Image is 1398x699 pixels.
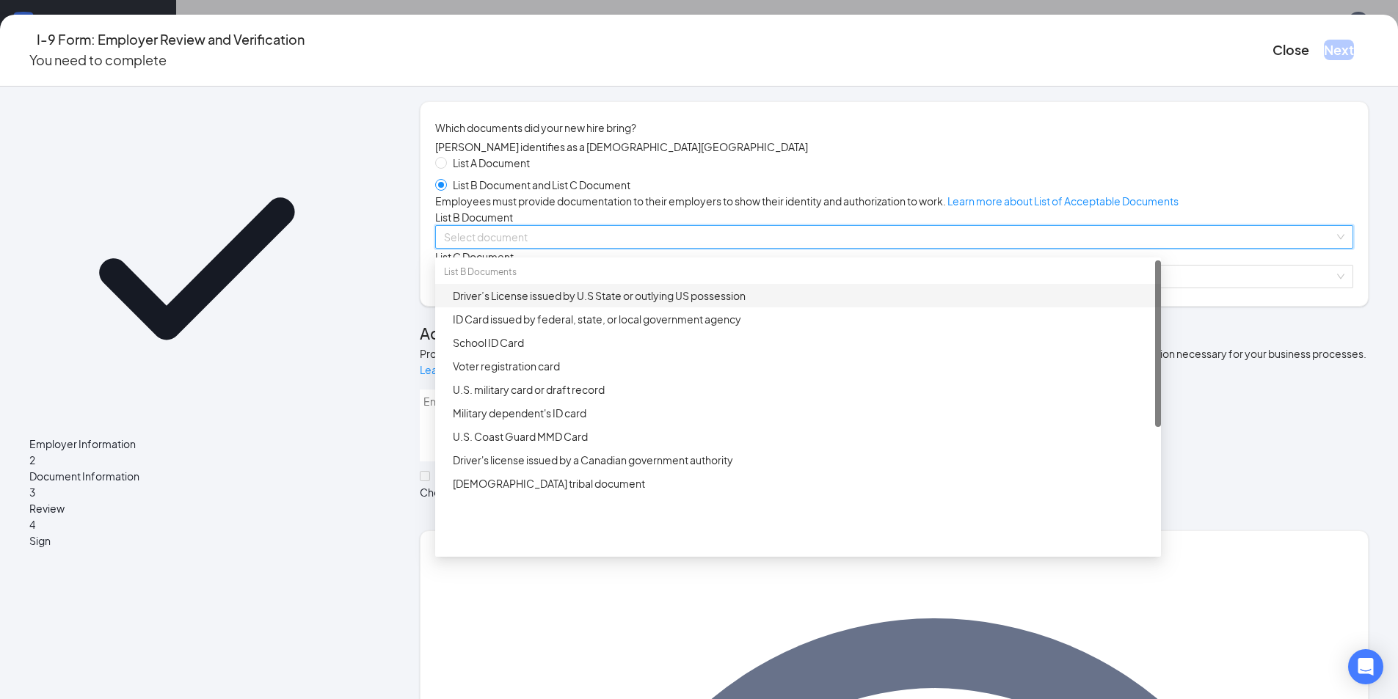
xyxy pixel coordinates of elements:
span: List C Document [435,250,514,263]
div: U.S. military card or draft record [453,381,1152,398]
span: Review [29,500,364,516]
svg: Checkmark [29,101,364,436]
div: Military dependent's ID card [453,405,1152,421]
span: List B Documents [444,266,517,277]
span: 3 [29,486,35,499]
p: You need to complete [29,50,305,70]
span: [PERSON_NAME] identifies as a [DEMOGRAPHIC_DATA][GEOGRAPHIC_DATA] [435,140,808,153]
div: [DEMOGRAPHIC_DATA] tribal document [453,475,1152,491]
div: Driver's license issued by a Canadian government authority [453,452,1152,468]
div: Check here if you used an alternative procedure authorized by DHS to examine documents. [420,485,911,499]
span: Sign [29,533,364,549]
input: Check here if you used an alternative procedure authorized by DHS to examine documents. Learn more [420,471,430,481]
span: Provide all notes relating employment authorization stamps or receipts, extensions, additional do... [420,347,1366,376]
span: Document Information [29,468,364,484]
a: Learn more about List of Acceptable Documents [947,194,1179,208]
h4: I-9 Form: Employer Review and Verification [37,29,305,50]
div: School ID Card [453,334,1152,351]
span: Employees must provide documentation to their employers to show their identity and authorization ... [435,194,1179,208]
div: U.S. Coast Guard MMD Card [453,428,1152,444]
span: 2 [29,453,35,466]
div: Voter registration card [453,358,1152,374]
span: List B Document and List C Document [447,177,636,193]
div: Driver’s License issued by U.S State or outlying US possession [453,288,1152,304]
span: Alternative procedure is only allowed when e-verify is turned on. Turn to use e-verify, please se... [420,499,1369,516]
a: Learn more [420,363,475,376]
button: Next [1324,40,1354,60]
span: List A Document [447,155,536,171]
div: Open Intercom Messenger [1348,649,1383,684]
span: Which documents did your new hire bring? [435,120,1353,136]
button: Close [1273,40,1309,60]
div: ID Card issued by federal, state, or local government agency [453,311,1152,327]
span: 4 [29,518,35,531]
span: Employer Information [29,436,364,452]
span: Additional information [420,323,583,343]
span: List B Document [435,211,513,224]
